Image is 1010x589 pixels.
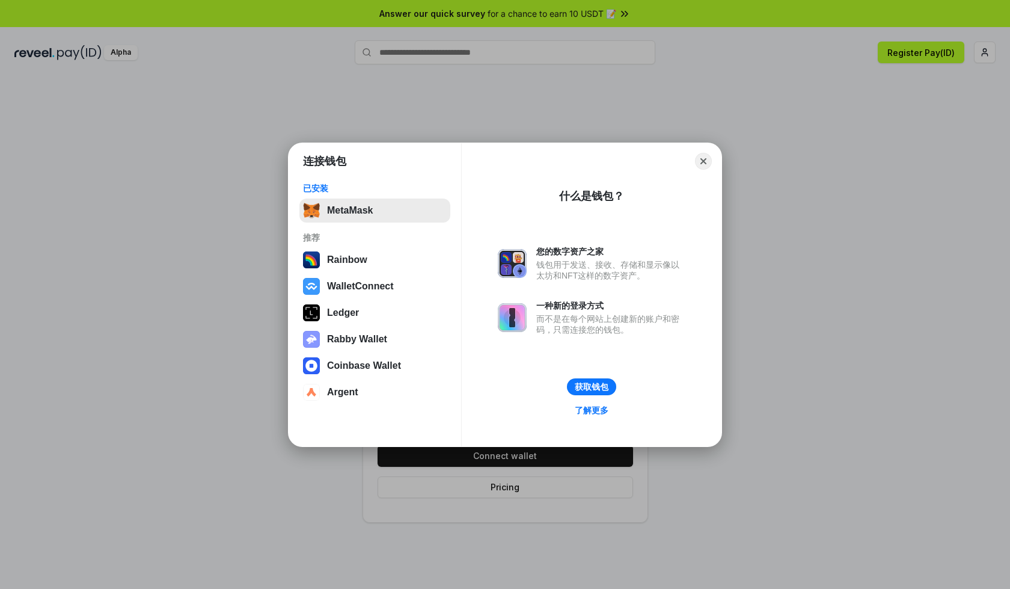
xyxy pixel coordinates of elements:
[536,246,685,257] div: 您的数字资产之家
[299,248,450,272] button: Rainbow
[299,274,450,298] button: WalletConnect
[303,202,320,219] img: svg+xml,%3Csvg%20fill%3D%22none%22%20height%3D%2233%22%20viewBox%3D%220%200%2035%2033%22%20width%...
[536,300,685,311] div: 一种新的登录方式
[303,232,447,243] div: 推荐
[303,251,320,268] img: svg+xml,%3Csvg%20width%3D%22120%22%20height%3D%22120%22%20viewBox%3D%220%200%20120%20120%22%20fil...
[498,303,527,332] img: svg+xml,%3Csvg%20xmlns%3D%22http%3A%2F%2Fwww.w3.org%2F2000%2Fsvg%22%20fill%3D%22none%22%20viewBox...
[536,313,685,335] div: 而不是在每个网站上创建新的账户和密码，只需连接您的钱包。
[303,154,346,168] h1: 连接钱包
[575,381,608,392] div: 获取钱包
[303,183,447,194] div: 已安装
[299,199,450,223] button: MetaMask
[299,327,450,351] button: Rabby Wallet
[327,360,401,371] div: Coinbase Wallet
[327,387,358,398] div: Argent
[299,354,450,378] button: Coinbase Wallet
[299,301,450,325] button: Ledger
[559,189,624,203] div: 什么是钱包？
[498,249,527,278] img: svg+xml,%3Csvg%20xmlns%3D%22http%3A%2F%2Fwww.w3.org%2F2000%2Fsvg%22%20fill%3D%22none%22%20viewBox...
[303,384,320,401] img: svg+xml,%3Csvg%20width%3D%2228%22%20height%3D%2228%22%20viewBox%3D%220%200%2028%2028%22%20fill%3D...
[327,205,373,216] div: MetaMask
[567,378,616,395] button: 获取钱包
[327,281,394,292] div: WalletConnect
[575,405,608,416] div: 了解更多
[303,357,320,374] img: svg+xml,%3Csvg%20width%3D%2228%22%20height%3D%2228%22%20viewBox%3D%220%200%2028%2028%22%20fill%3D...
[299,380,450,404] button: Argent
[695,153,712,170] button: Close
[536,259,685,281] div: 钱包用于发送、接收、存储和显示像以太坊和NFT这样的数字资产。
[568,402,616,418] a: 了解更多
[327,254,367,265] div: Rainbow
[303,331,320,348] img: svg+xml,%3Csvg%20xmlns%3D%22http%3A%2F%2Fwww.w3.org%2F2000%2Fsvg%22%20fill%3D%22none%22%20viewBox...
[327,307,359,318] div: Ledger
[303,304,320,321] img: svg+xml,%3Csvg%20xmlns%3D%22http%3A%2F%2Fwww.w3.org%2F2000%2Fsvg%22%20width%3D%2228%22%20height%3...
[303,278,320,295] img: svg+xml,%3Csvg%20width%3D%2228%22%20height%3D%2228%22%20viewBox%3D%220%200%2028%2028%22%20fill%3D...
[327,334,387,345] div: Rabby Wallet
